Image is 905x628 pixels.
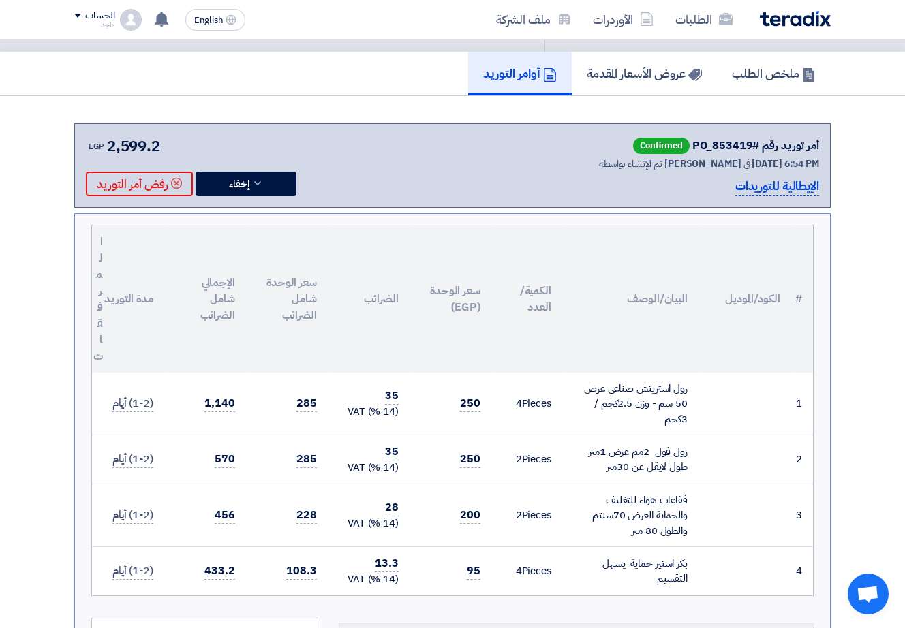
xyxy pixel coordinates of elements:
[573,381,688,427] div: رول استريتش صناعى عرض 50 سم - وزن 2.5كجم / 3كجم
[572,52,717,95] a: عروض الأسعار المقدمة
[516,452,522,467] span: 2
[573,556,688,586] div: بكر استير حماية يسهل التقسيم
[516,396,522,411] span: 4
[215,507,235,524] span: 456
[194,16,223,25] span: English
[562,225,699,373] th: البيان/الوصف
[791,547,813,595] td: 4
[112,563,153,580] span: (1-2) أيام
[286,563,317,580] span: 108.3
[848,574,889,614] div: Open chat
[204,395,235,412] span: 1,140
[107,135,160,157] span: 2,599.2
[699,225,791,373] th: الكود/الموديل
[74,21,114,29] div: ماجد
[86,172,193,196] button: رفض أمر التوريد
[339,404,399,420] div: (14 %) VAT
[692,138,819,154] div: أمر توريد رقم #PO_853419
[385,499,399,516] span: 28
[339,460,399,475] div: (14 %) VAT
[760,11,831,27] img: Teradix logo
[296,395,317,412] span: 285
[164,225,246,373] th: الإجمالي شامل الضرائب
[743,157,750,171] span: في
[717,52,831,95] a: ملخص الطلب
[587,65,702,81] h5: عروض الأسعار المقدمة
[92,225,93,373] th: المرفقات
[460,507,480,524] span: 200
[204,563,235,580] span: 433.2
[491,484,562,547] td: Pieces
[89,140,104,153] span: EGP
[339,516,399,531] div: (14 %) VAT
[791,484,813,547] td: 3
[460,451,480,468] span: 250
[573,444,688,475] div: رول فول 2مم عرض 1متر طول لايقل عن 30متر
[215,451,235,468] span: 570
[185,9,245,31] button: English
[735,178,819,196] p: الإيطالية للتوريدات
[516,507,522,522] span: 2
[573,492,688,539] div: فقاعات هواء للتغليف والحماية العرض 70سنتم والطول 80 متر
[93,225,164,373] th: مدة التوريد
[112,507,153,524] span: (1-2) أيام
[791,435,813,484] td: 2
[112,451,153,468] span: (1-2) أيام
[468,52,572,95] a: أوامر التوريد
[491,435,562,484] td: Pieces
[460,395,480,412] span: 250
[664,3,743,35] a: الطلبات
[120,9,142,31] img: profile_test.png
[296,451,317,468] span: 285
[85,10,114,22] div: الحساب
[664,157,741,171] span: [PERSON_NAME]
[791,225,813,373] th: #
[385,388,399,405] span: 35
[483,65,557,81] h5: أوامر التوريد
[491,373,562,435] td: Pieces
[633,138,690,154] span: Confirmed
[516,563,522,578] span: 4
[582,3,664,35] a: الأوردرات
[467,563,480,580] span: 95
[491,225,562,373] th: الكمية/العدد
[752,157,819,171] span: [DATE] 6:54 PM
[196,172,296,196] button: إخفاء
[339,571,399,587] div: (14 %) VAT
[410,225,491,373] th: سعر الوحدة (EGP)
[375,555,399,572] span: 13.3
[112,395,153,412] span: (1-2) أيام
[491,547,562,595] td: Pieces
[246,225,328,373] th: سعر الوحدة شامل الضرائب
[791,373,813,435] td: 1
[385,443,399,460] span: 35
[599,157,662,171] span: تم الإنشاء بواسطة
[732,65,816,81] h5: ملخص الطلب
[328,225,410,373] th: الضرائب
[296,507,317,524] span: 228
[485,3,582,35] a: ملف الشركة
